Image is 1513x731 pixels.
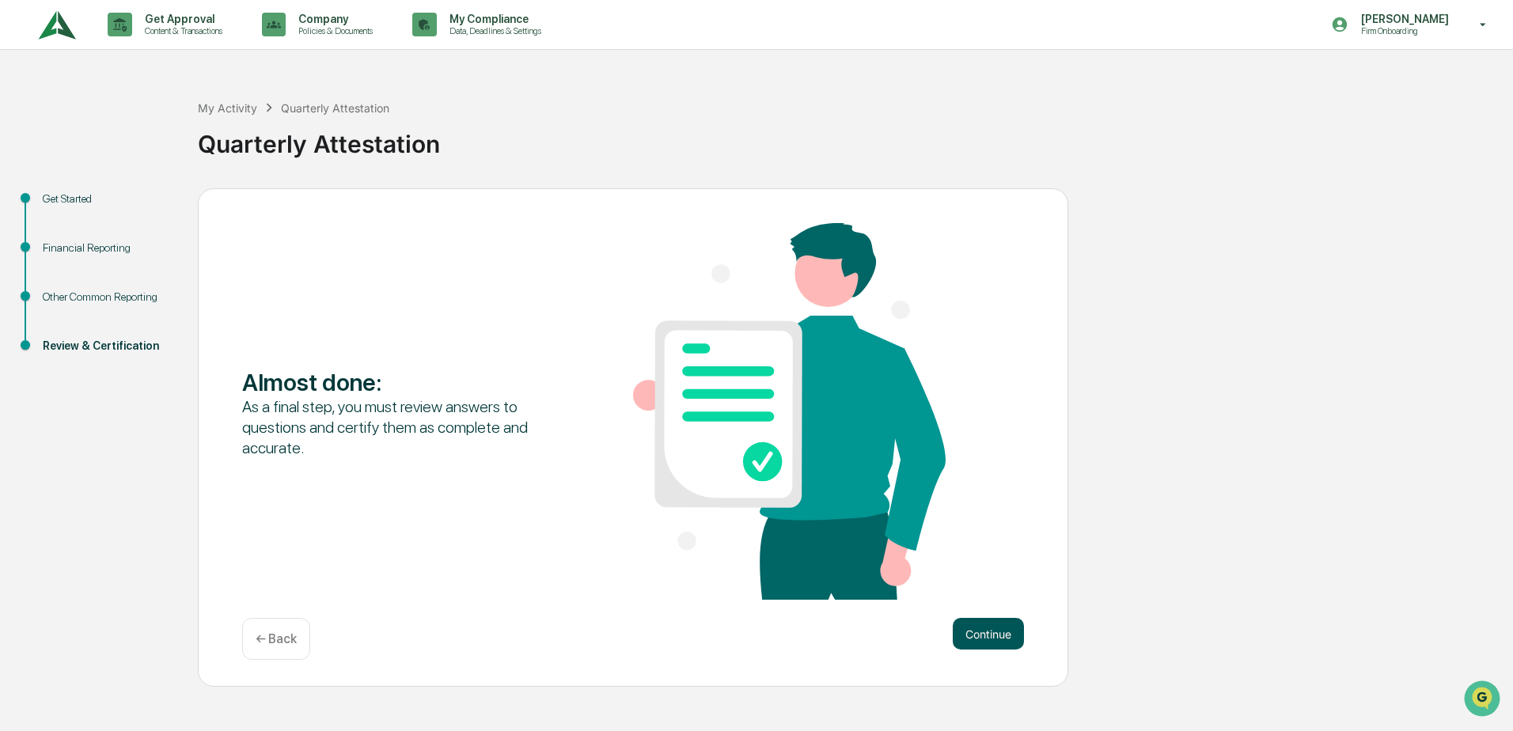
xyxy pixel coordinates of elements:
iframe: Open customer support [1462,679,1505,722]
button: See all [245,172,288,191]
p: Get Approval [132,13,230,25]
img: logo [38,3,76,47]
div: Financial Reporting [43,240,173,256]
img: Almost done [633,223,946,600]
a: 🖐️Preclearance [9,275,108,303]
p: Firm Onboarding [1348,25,1457,36]
div: We're available if you need us! [71,137,218,150]
img: 8933085812038_c878075ebb4cc5468115_72.jpg [33,121,62,150]
p: My Compliance [437,13,549,25]
div: Almost done : [242,368,555,396]
div: My Activity [198,101,257,115]
div: As a final step, you must review answers to questions and certify them as complete and accurate. [242,396,555,458]
p: Content & Transactions [132,25,230,36]
a: Powered byPylon [112,349,191,362]
p: Policies & Documents [286,25,381,36]
span: Pylon [157,350,191,362]
div: Past conversations [16,176,106,188]
div: Quarterly Attestation [281,101,389,115]
p: Data, Deadlines & Settings [437,25,549,36]
p: ← Back [256,631,297,646]
a: 🔎Data Lookup [9,305,106,333]
div: 🖐️ [16,282,28,295]
div: Quarterly Attestation [198,117,1505,158]
p: [PERSON_NAME] [1348,13,1457,25]
div: Get Started [43,191,173,207]
div: Start new chat [71,121,260,137]
div: Review & Certification [43,338,173,354]
span: [DATE] [140,215,173,228]
div: 🔎 [16,312,28,325]
span: Preclearance [32,281,102,297]
button: Start new chat [269,126,288,145]
p: How can we help? [16,33,288,59]
img: Lisa White [16,200,41,225]
span: Attestations [131,281,196,297]
a: 🗄️Attestations [108,275,203,303]
p: Company [286,13,381,25]
div: Other Common Reporting [43,289,173,305]
span: • [131,215,137,228]
div: 🗄️ [115,282,127,295]
span: Data Lookup [32,311,100,327]
button: Continue [953,618,1024,650]
span: [PERSON_NAME] [49,215,128,228]
img: 1746055101610-c473b297-6a78-478c-a979-82029cc54cd1 [16,121,44,150]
